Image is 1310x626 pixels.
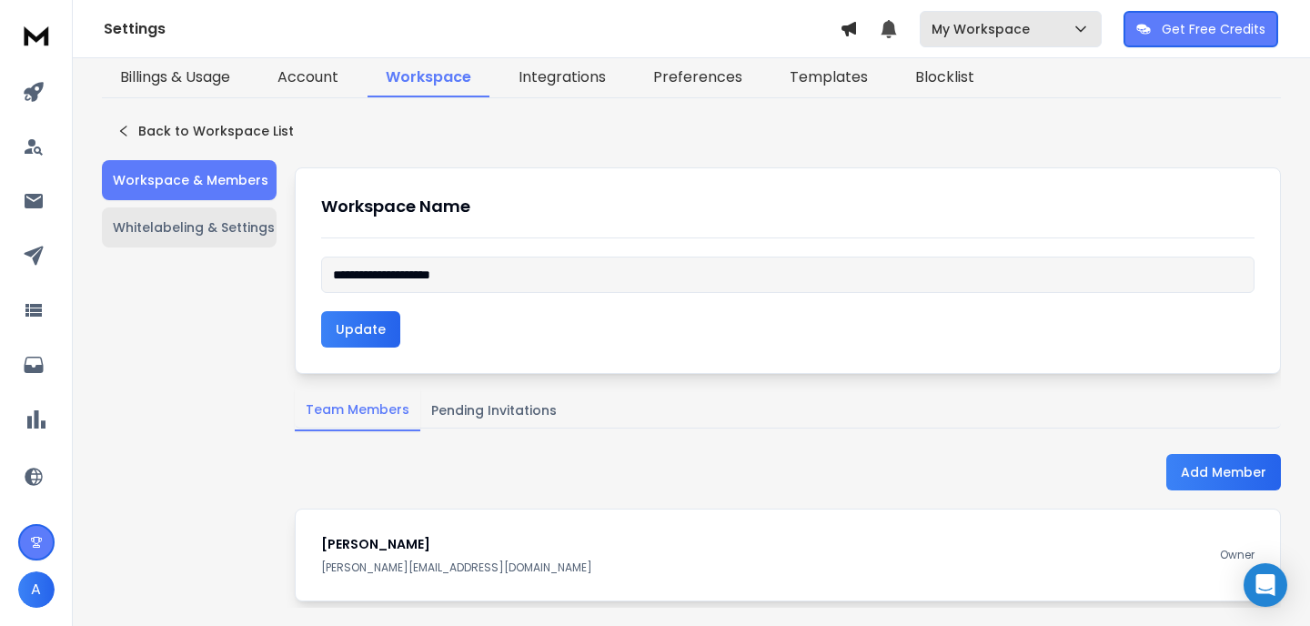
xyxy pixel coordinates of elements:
[1244,563,1287,607] div: Open Intercom Messenger
[295,389,420,431] button: Team Members
[102,207,277,247] button: Whitelabeling & Settings
[321,535,592,553] h1: [PERSON_NAME]
[1162,20,1265,38] p: Get Free Credits
[1124,11,1278,47] button: Get Free Credits
[321,311,400,348] button: Update
[102,113,308,149] button: Back to Workspace List
[321,560,592,575] p: [PERSON_NAME][EMAIL_ADDRESS][DOMAIN_NAME]
[102,59,248,97] a: Billings & Usage
[18,18,55,52] img: logo
[259,59,357,97] a: Account
[1166,454,1281,490] button: Add Member
[420,390,568,430] button: Pending Invitations
[932,20,1037,38] p: My Workspace
[368,59,489,97] a: Workspace
[321,194,1255,219] h1: Workspace Name
[500,59,624,97] a: Integrations
[635,59,761,97] a: Preferences
[18,571,55,608] button: A
[116,122,294,140] a: Back to Workspace List
[138,122,294,140] p: Back to Workspace List
[897,59,993,97] a: Blocklist
[104,18,840,40] h1: Settings
[771,59,886,97] a: Templates
[102,160,277,200] button: Workspace & Members
[1220,548,1255,562] p: Owner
